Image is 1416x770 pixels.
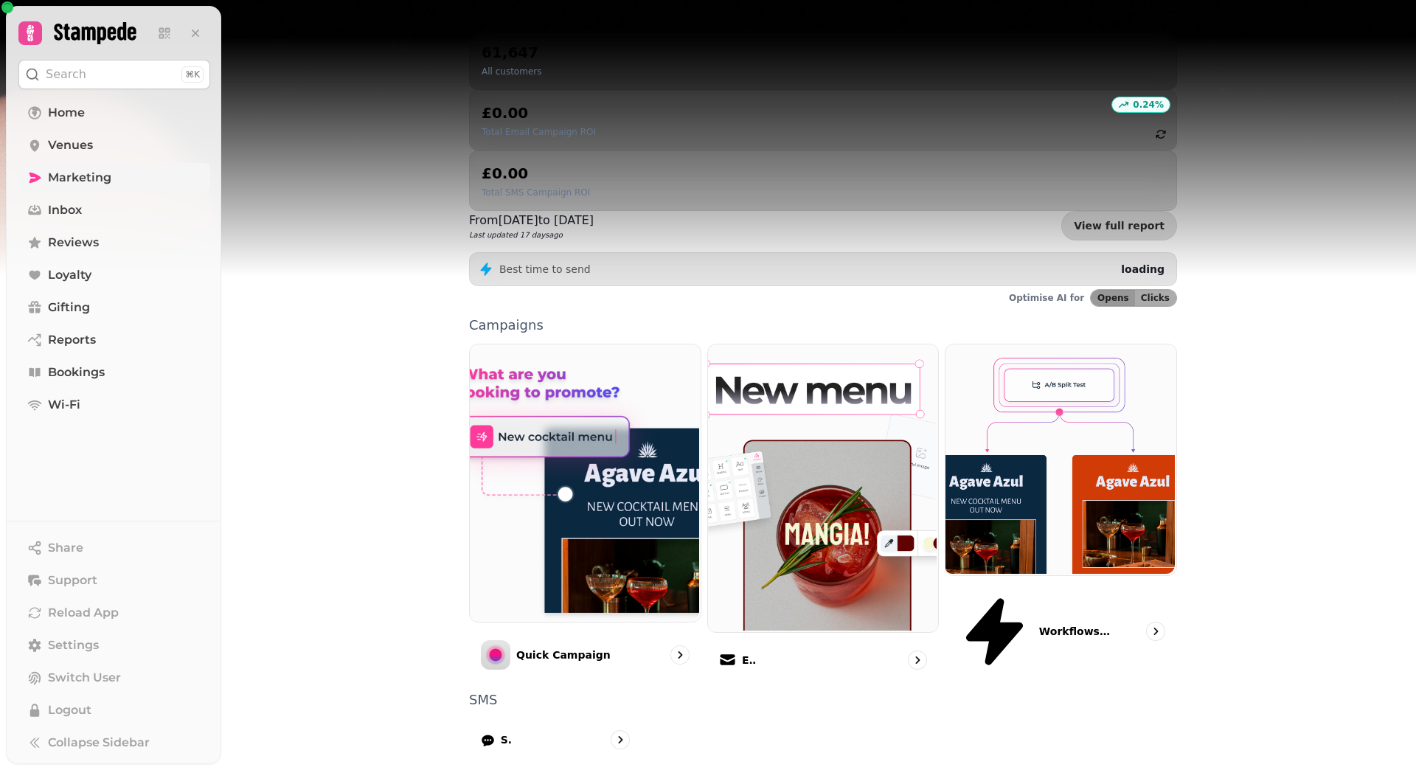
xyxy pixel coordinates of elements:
span: Wi-Fi [48,396,80,414]
span: Switch User [48,669,121,687]
a: Gifting [18,293,210,322]
a: EmailEmail [707,344,940,681]
svg: go to [613,732,628,747]
a: Home [18,98,210,128]
a: Wi-Fi [18,390,210,420]
button: Search⌘K [18,60,210,89]
p: Best time to send [499,262,591,277]
a: Quick CampaignQuick Campaign [469,344,701,681]
img: Workflows (coming soon) [944,343,1175,574]
svg: go to [673,648,687,662]
a: View full report [1061,211,1177,240]
p: Campaigns [469,319,1177,332]
a: Settings [18,631,210,660]
span: Settings [48,637,99,654]
p: Total SMS Campaign ROI [482,187,590,198]
a: Reviews [18,228,210,257]
a: SMS [469,718,642,761]
p: Optimise AI for [1009,292,1084,304]
button: Opens [1091,290,1135,306]
button: Logout [18,696,210,725]
a: Workflows (coming soon)Workflows (coming soon) [945,344,1177,681]
span: Support [48,572,97,589]
span: Share [48,539,83,557]
h2: 61,647 [482,42,541,63]
span: Venues [48,136,93,154]
p: 0.24 % [1133,99,1164,111]
button: refresh [1148,122,1173,147]
a: Bookings [18,358,210,387]
p: Email [742,653,757,667]
p: All customers [482,66,541,77]
span: Loyalty [48,266,91,284]
button: Support [18,566,210,595]
p: SMS [469,693,1177,707]
span: Home [48,104,85,122]
img: Email [707,343,937,631]
p: From [DATE] to [DATE] [469,212,594,229]
a: Marketing [18,163,210,192]
span: Reports [48,331,96,349]
span: Gifting [48,299,90,316]
p: Total Email Campaign ROI [482,126,596,138]
button: Clicks [1135,290,1176,306]
button: Collapse Sidebar [18,728,210,757]
span: Marketing [48,169,111,187]
p: Workflows (coming soon) [1039,624,1113,639]
span: Reviews [48,234,99,252]
h2: £0.00 [482,103,596,123]
div: ⌘K [181,66,204,83]
span: loading [1121,263,1165,275]
button: Switch User [18,663,210,693]
h2: £0.00 [482,163,590,184]
img: Quick Campaign [468,343,699,620]
a: Loyalty [18,260,210,290]
svg: go to [910,653,925,667]
span: Collapse Sidebar [48,734,150,752]
svg: go to [1148,624,1163,639]
p: Search [46,66,86,83]
span: Reload App [48,604,119,622]
span: Clicks [1141,294,1170,302]
p: SMS [501,732,512,747]
a: Reports [18,325,210,355]
span: Opens [1097,294,1129,302]
button: Share [18,533,210,563]
a: Venues [18,131,210,160]
span: Inbox [48,201,82,219]
p: Quick Campaign [516,648,611,662]
a: Inbox [18,195,210,225]
span: Logout [48,701,91,719]
p: Last updated 17 days ago [469,229,594,240]
span: Bookings [48,364,105,381]
button: Reload App [18,598,210,628]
